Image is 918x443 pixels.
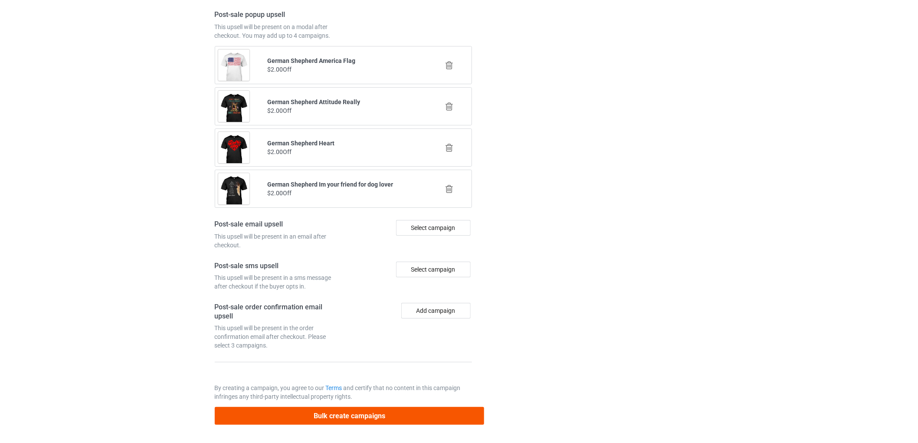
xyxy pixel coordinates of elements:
[215,23,341,40] div: This upsell will be present on a modal after checkout. You may add up to 4 campaigns.
[401,303,471,318] button: Add campaign
[215,10,341,20] h4: Post-sale popup upsell
[215,220,341,229] h4: Post-sale email upsell
[267,189,420,197] div: $2.00 Off
[396,220,471,236] div: Select campaign
[267,65,420,74] div: $2.00 Off
[267,181,393,188] b: German Shepherd Im your friend for dog lover
[215,303,341,321] h4: Post-sale order confirmation email upsell
[267,140,334,147] b: German Shepherd Heart
[267,57,355,64] b: German Shepherd America Flag
[267,148,420,156] div: $2.00 Off
[326,384,342,391] a: Terms
[267,98,360,105] b: German Shepherd Attitude Really
[215,324,341,350] div: This upsell will be present in the order confirmation email after checkout. Please select 3 campa...
[215,273,341,291] div: This upsell will be present in a sms message after checkout if the buyer opts in.
[215,384,472,401] p: By creating a campaign, you agree to our and certify that no content in this campaign infringes a...
[267,106,420,115] div: $2.00 Off
[215,262,341,271] h4: Post-sale sms upsell
[215,407,485,425] button: Bulk create campaigns
[215,232,341,249] div: This upsell will be present in an email after checkout.
[396,262,471,277] div: Select campaign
